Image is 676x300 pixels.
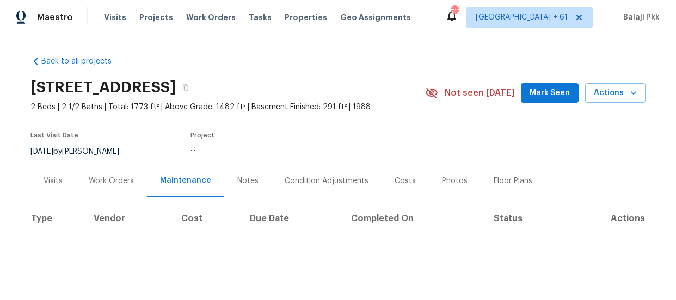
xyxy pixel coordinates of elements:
[285,176,368,186] div: Condition Adjustments
[104,12,126,23] span: Visits
[619,12,660,23] span: Balaji Pkk
[568,203,646,234] th: Actions
[30,145,132,158] div: by [PERSON_NAME]
[190,145,400,153] div: ...
[30,102,425,112] span: 2 Beds | 2 1/2 Baths | Total: 1773 ft² | Above Grade: 1482 ft² | Basement Finished: 291 ft² | 1988
[139,12,173,23] span: Projects
[285,12,327,23] span: Properties
[30,203,85,234] th: Type
[494,176,532,186] div: Floor Plans
[249,14,272,21] span: Tasks
[190,132,214,139] span: Project
[85,203,173,234] th: Vendor
[585,83,646,103] button: Actions
[451,7,458,17] div: 713
[342,203,485,234] th: Completed On
[176,78,195,97] button: Copy Address
[237,176,259,186] div: Notes
[186,12,236,23] span: Work Orders
[530,86,570,100] span: Mark Seen
[241,203,342,234] th: Due Date
[44,176,63,186] div: Visits
[30,56,135,67] a: Back to all projects
[89,176,134,186] div: Work Orders
[485,203,568,234] th: Status
[30,132,78,139] span: Last Visit Date
[30,82,176,93] h2: [STREET_ADDRESS]
[340,12,411,23] span: Geo Assignments
[37,12,73,23] span: Maestro
[160,175,211,186] div: Maintenance
[442,176,468,186] div: Photos
[476,12,568,23] span: [GEOGRAPHIC_DATA] + 61
[395,176,416,186] div: Costs
[521,83,579,103] button: Mark Seen
[594,86,637,100] span: Actions
[445,87,514,98] span: Not seen [DATE]
[173,203,242,234] th: Cost
[30,148,53,155] span: [DATE]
